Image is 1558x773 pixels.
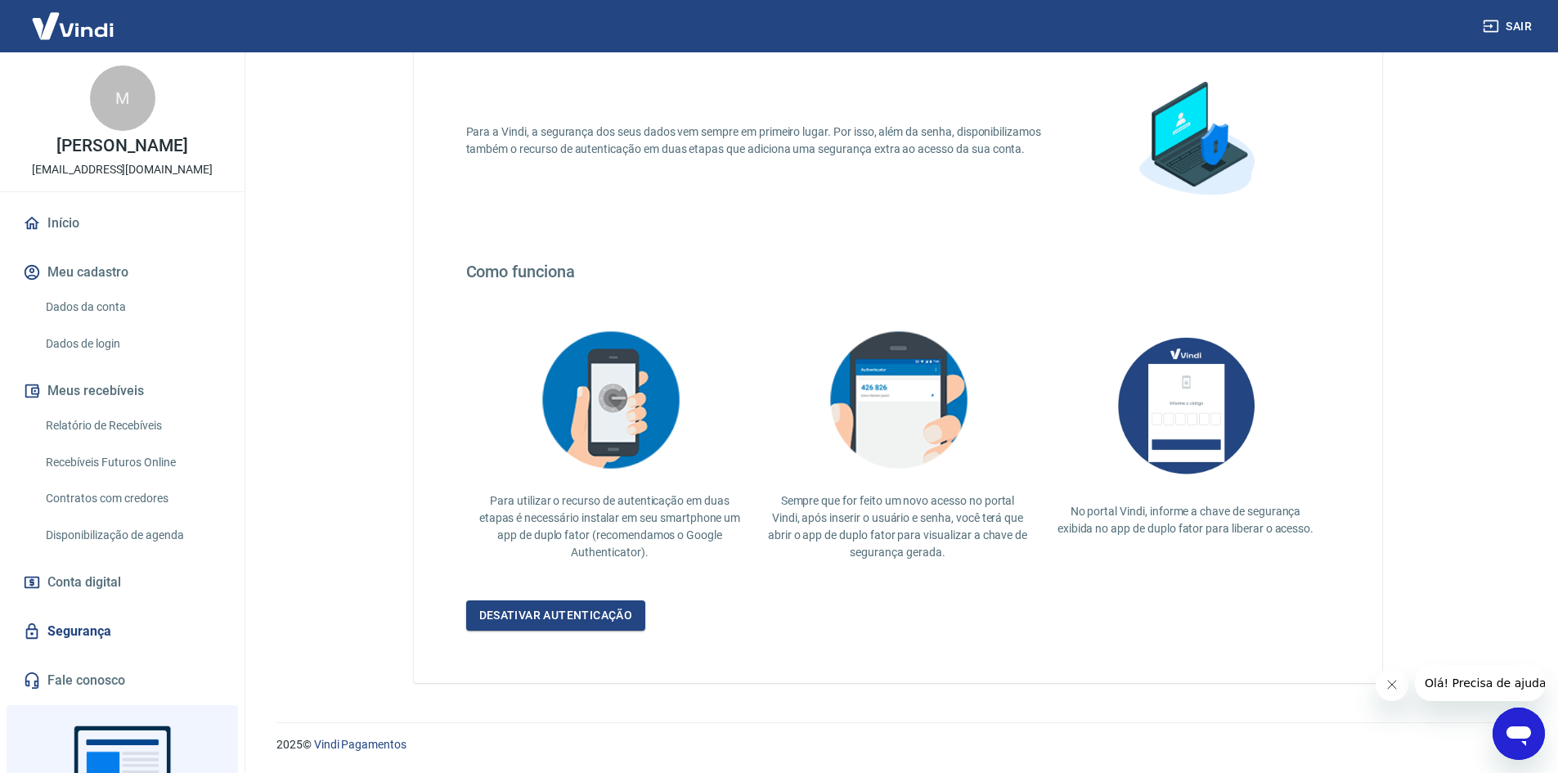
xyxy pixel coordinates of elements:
[1415,665,1545,701] iframe: Mensagem da empresa
[39,290,225,324] a: Dados da conta
[39,446,225,479] a: Recebíveis Futuros Online
[1055,503,1317,537] p: No portal Vindi, informe a chave de segurança exibida no app de duplo fator para liberar o acesso.
[528,321,692,479] img: explication-mfa2.908d58f25590a47144d3.png
[39,327,225,361] a: Dados de login
[816,321,980,479] img: explication-mfa3.c449ef126faf1c3e3bb9.png
[466,262,1330,281] h4: Como funciona
[20,663,225,699] a: Fale conosco
[1376,668,1408,701] iframe: Fechar mensagem
[1479,11,1538,42] button: Sair
[276,736,1519,753] p: 2025 ©
[314,738,406,751] a: Vindi Pagamentos
[466,600,646,631] a: Desativar autenticação
[20,613,225,649] a: Segurança
[10,11,137,25] span: Olá! Precisa de ajuda?
[20,373,225,409] button: Meus recebíveis
[39,519,225,552] a: Disponibilização de agenda
[39,482,225,515] a: Contratos com credores
[56,137,187,155] p: [PERSON_NAME]
[466,124,1062,158] p: Para a Vindi, a segurança dos seus dados vem sempre em primeiro lugar. Por isso, além da senha, d...
[20,1,126,51] img: Vindi
[1104,321,1268,490] img: AUbNX1O5CQAAAABJRU5ErkJggg==
[20,564,225,600] a: Conta digital
[20,205,225,241] a: Início
[479,492,741,561] p: Para utilizar o recurso de autenticação em duas etapas é necessário instalar em seu smartphone um...
[47,571,121,594] span: Conta digital
[1493,708,1545,760] iframe: Botão para abrir a janela de mensagens
[39,409,225,443] a: Relatório de Recebíveis
[20,254,225,290] button: Meu cadastro
[32,161,213,178] p: [EMAIL_ADDRESS][DOMAIN_NAME]
[90,65,155,131] div: M
[1114,59,1277,222] img: explication-mfa1.88a31355a892c34851cc.png
[767,492,1029,561] p: Sempre que for feito um novo acesso no portal Vindi, após inserir o usuário e senha, você terá qu...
